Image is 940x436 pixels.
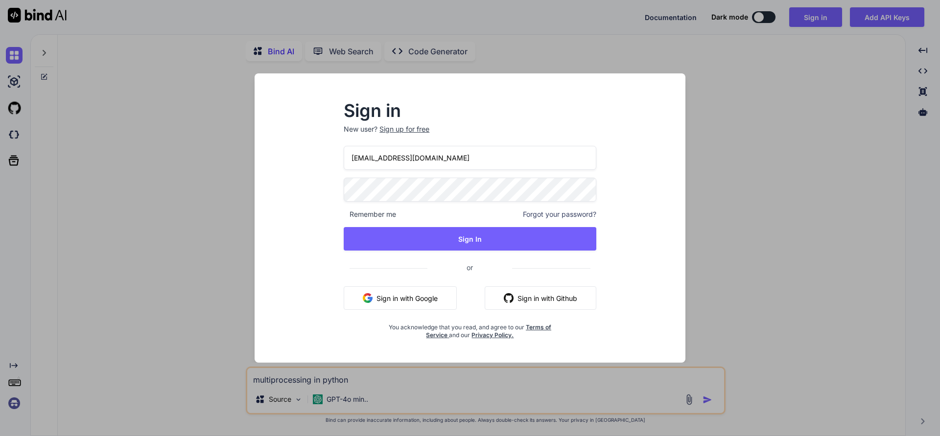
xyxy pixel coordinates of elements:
img: github [504,293,514,303]
button: Sign in with Github [485,286,596,310]
h2: Sign in [344,103,596,118]
a: Terms of Service [426,323,551,339]
div: Sign up for free [379,124,429,134]
div: You acknowledge that you read, and agree to our and our [386,318,554,339]
span: Remember me [344,209,396,219]
span: or [427,255,512,279]
input: Login or Email [344,146,596,170]
p: New user? [344,124,596,146]
button: Sign In [344,227,596,251]
span: Forgot your password? [523,209,596,219]
img: google [363,293,373,303]
a: Privacy Policy. [471,331,514,339]
button: Sign in with Google [344,286,457,310]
